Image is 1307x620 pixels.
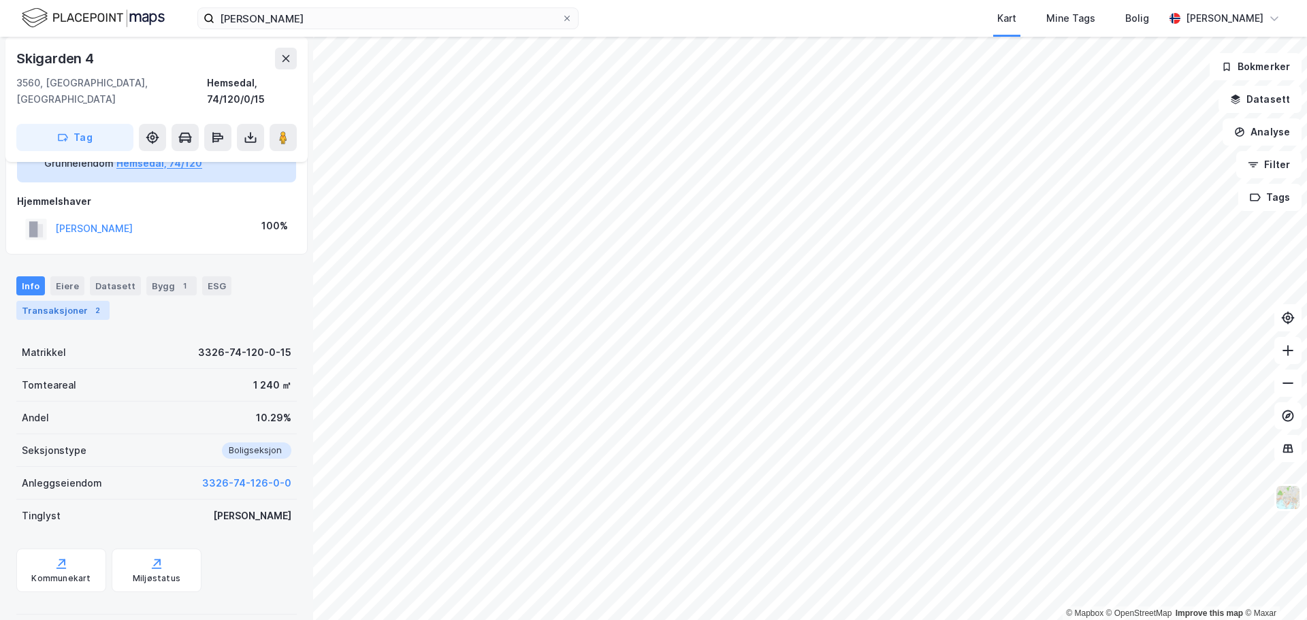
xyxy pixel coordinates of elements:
[22,410,49,426] div: Andel
[207,75,297,108] div: Hemsedal, 74/120/0/15
[133,573,180,584] div: Miljøstatus
[256,410,291,426] div: 10.29%
[16,75,207,108] div: 3560, [GEOGRAPHIC_DATA], [GEOGRAPHIC_DATA]
[214,8,562,29] input: Søk på adresse, matrikkel, gårdeiere, leietakere eller personer
[1210,53,1302,80] button: Bokmerker
[50,276,84,295] div: Eiere
[22,475,102,491] div: Anleggseiendom
[146,276,197,295] div: Bygg
[22,442,86,459] div: Seksjonstype
[44,155,114,172] div: Grunneiendom
[16,301,110,320] div: Transaksjoner
[178,279,191,293] div: 1
[1176,608,1243,618] a: Improve this map
[1186,10,1263,27] div: [PERSON_NAME]
[16,124,133,151] button: Tag
[997,10,1016,27] div: Kart
[213,508,291,524] div: [PERSON_NAME]
[1219,86,1302,113] button: Datasett
[1236,151,1302,178] button: Filter
[1238,184,1302,211] button: Tags
[1239,555,1307,620] iframe: Chat Widget
[17,193,296,210] div: Hjemmelshaver
[202,475,291,491] button: 3326-74-126-0-0
[16,276,45,295] div: Info
[261,218,288,234] div: 100%
[90,276,141,295] div: Datasett
[116,155,202,172] button: Hemsedal, 74/120
[1066,608,1103,618] a: Mapbox
[1046,10,1095,27] div: Mine Tags
[16,48,97,69] div: Skigarden 4
[253,377,291,393] div: 1 240 ㎡
[22,508,61,524] div: Tinglyst
[1223,118,1302,146] button: Analyse
[202,276,231,295] div: ESG
[1125,10,1149,27] div: Bolig
[31,573,91,584] div: Kommunekart
[1106,608,1172,618] a: OpenStreetMap
[91,304,104,317] div: 2
[22,377,76,393] div: Tomteareal
[198,344,291,361] div: 3326-74-120-0-15
[22,344,66,361] div: Matrikkel
[1275,485,1301,510] img: Z
[22,6,165,30] img: logo.f888ab2527a4732fd821a326f86c7f29.svg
